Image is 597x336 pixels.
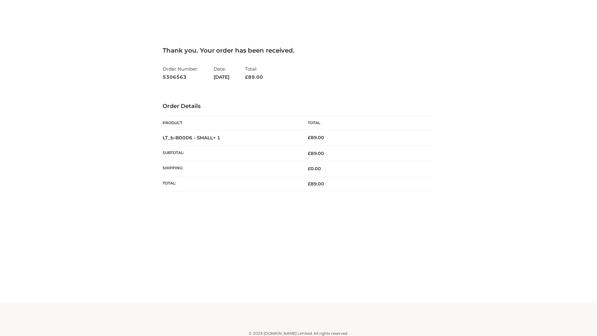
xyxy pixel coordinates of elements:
[245,74,263,80] span: 89.00
[308,181,324,187] span: 89.00
[163,135,220,141] strong: LT_b-B0006 - SMALL
[163,176,298,192] th: Total:
[163,47,434,54] h3: Thank you. Your order has been received.
[214,63,229,82] li: Date:
[245,63,263,82] li: Total:
[308,135,311,140] span: £
[163,116,298,130] th: Product
[163,146,298,161] th: Subtotal:
[163,73,198,81] strong: 5306563
[213,135,220,141] strong: × 1
[308,151,324,156] span: 89.00
[308,181,311,187] span: £
[308,166,321,171] bdi: 0.00
[308,135,324,140] bdi: 89.00
[163,63,198,82] li: Order Number:
[298,116,434,130] th: Total
[163,161,298,176] th: Shipping:
[245,74,248,80] span: £
[308,151,311,156] span: £
[214,73,229,81] strong: [DATE]
[308,166,311,171] span: £
[163,103,434,110] h3: Order Details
